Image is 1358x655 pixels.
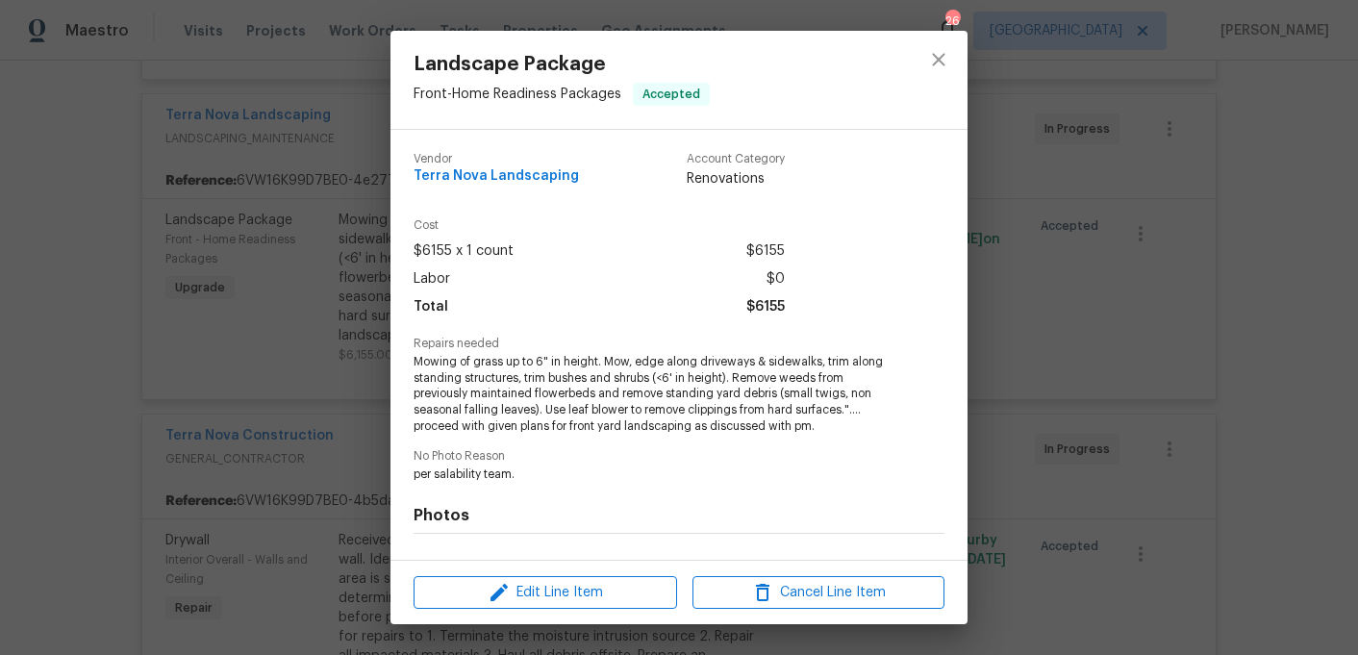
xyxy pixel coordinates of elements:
[767,265,785,293] span: $0
[414,576,677,610] button: Edit Line Item
[414,238,514,265] span: $6155 x 1 count
[414,338,944,350] span: Repairs needed
[687,169,785,189] span: Renovations
[414,219,785,232] span: Cost
[414,265,450,293] span: Labor
[687,153,785,165] span: Account Category
[746,293,785,321] span: $6155
[635,85,708,104] span: Accepted
[692,576,944,610] button: Cancel Line Item
[698,581,939,605] span: Cancel Line Item
[414,88,621,101] span: Front - Home Readiness Packages
[414,169,579,184] span: Terra Nova Landscaping
[414,450,944,463] span: No Photo Reason
[945,12,959,31] div: 26
[916,37,962,83] button: close
[414,466,892,483] span: per salability team.
[414,506,944,525] h4: Photos
[414,354,892,435] span: Mowing of grass up to 6" in height. Mow, edge along driveways & sidewalks, trim along standing st...
[414,293,448,321] span: Total
[414,54,710,75] span: Landscape Package
[419,581,671,605] span: Edit Line Item
[414,153,579,165] span: Vendor
[746,238,785,265] span: $6155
